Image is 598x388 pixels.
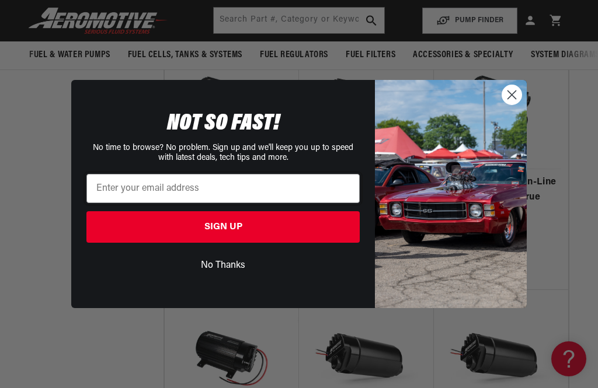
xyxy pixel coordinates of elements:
span: NOT SO FAST! [167,112,280,135]
span: No time to browse? No problem. Sign up and we'll keep you up to speed with latest deals, tech tip... [93,144,353,162]
button: SIGN UP [86,211,360,243]
button: No Thanks [86,254,360,277]
img: 85cdd541-2605-488b-b08c-a5ee7b438a35.jpeg [375,80,527,307]
button: Close dialog [502,85,522,105]
input: Enter your email address [86,174,360,203]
